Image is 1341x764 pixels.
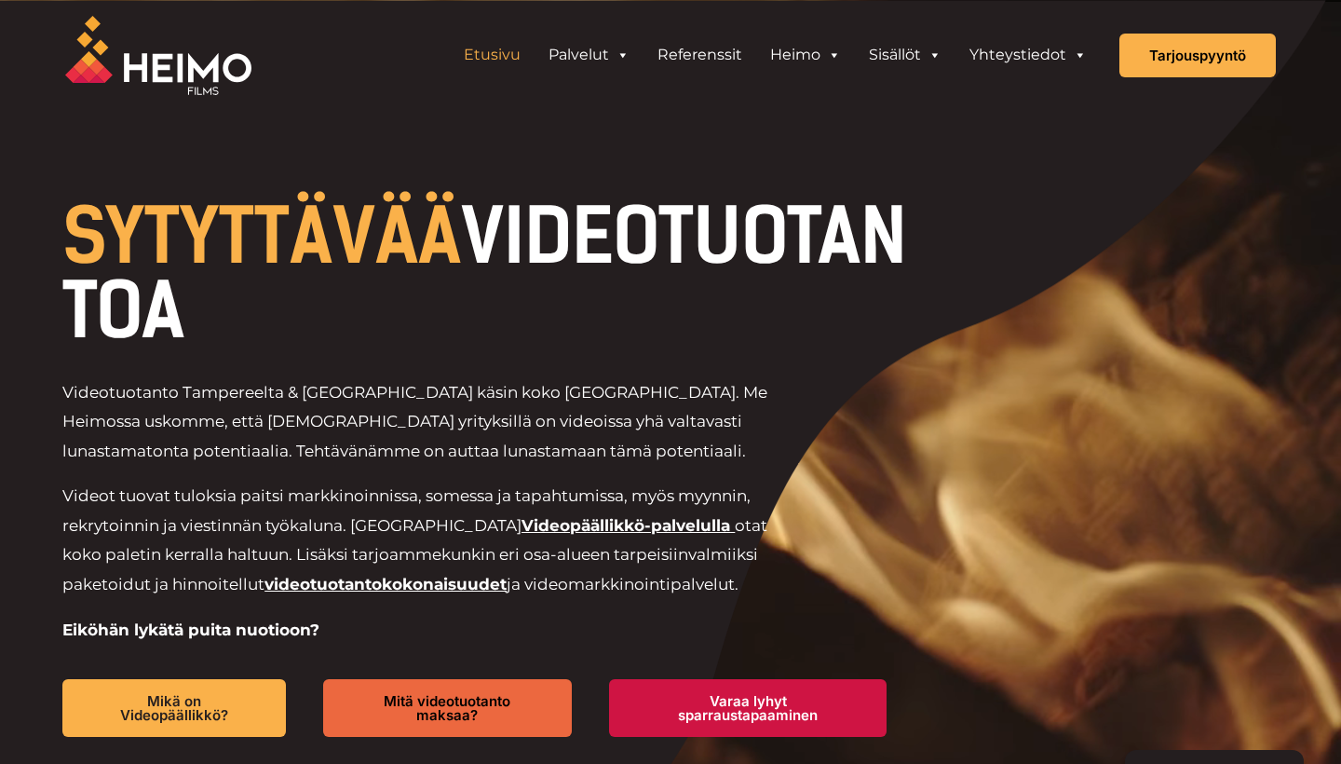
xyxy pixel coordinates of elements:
a: Varaa lyhyt sparraustapaaminen [609,679,887,737]
span: SYTYTTÄVÄÄ [62,192,461,281]
a: Videopäällikkö-palvelulla [521,516,730,535]
span: Mitä videotuotanto maksaa? [353,694,542,722]
img: Heimo Filmsin logo [65,16,251,95]
strong: Eiköhän lykätä puita nuotioon? [62,621,319,639]
span: kunkin eri osa-alueen tarpeisiin [441,545,688,564]
span: valmiiksi paketoidut ja hinnoitellut [62,545,758,593]
a: Sisällöt [855,36,955,74]
a: Mikä on Videopäällikkö? [62,679,286,737]
h1: VIDEOTUOTANTOA [62,199,924,348]
a: Heimo [756,36,855,74]
a: Referenssit [643,36,756,74]
p: Videot tuovat tuloksia paitsi markkinoinnissa, somessa ja tapahtumissa, myös myynnin, rekrytoinni... [62,482,797,599]
a: Etusivu [450,36,535,74]
p: Videotuotanto Tampereelta & [GEOGRAPHIC_DATA] käsin koko [GEOGRAPHIC_DATA]. Me Heimossa uskomme, ... [62,378,797,467]
span: Varaa lyhyt sparraustapaaminen [639,694,857,722]
aside: Header Widget 1 [440,36,1110,74]
a: Yhteystiedot [955,36,1101,74]
a: Mitä videotuotanto maksaa? [323,679,572,737]
a: videotuotantokokonaisuudet [264,575,507,593]
a: Palvelut [535,36,643,74]
a: Tarjouspyyntö [1119,34,1276,77]
span: ja videomarkkinointipalvelut. [507,575,738,593]
span: Mikä on Videopäällikkö? [92,694,256,722]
